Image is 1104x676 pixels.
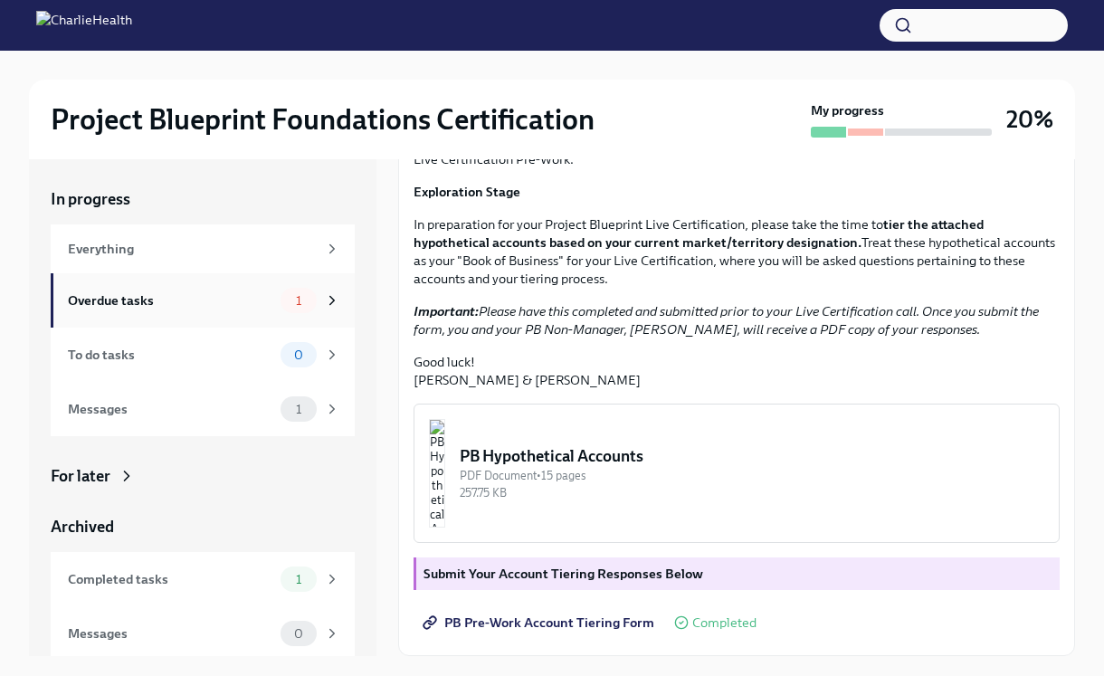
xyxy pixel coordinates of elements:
[68,569,273,589] div: Completed tasks
[285,294,312,308] span: 1
[1006,103,1053,136] h3: 20%
[51,516,355,538] a: Archived
[460,467,1044,484] div: PDF Document • 15 pages
[414,605,667,641] a: PB Pre-Work Account Tiering Form
[68,290,273,310] div: Overdue tasks
[68,624,273,643] div: Messages
[68,345,273,365] div: To do tasks
[426,614,654,632] span: PB Pre-Work Account Tiering Form
[414,184,520,200] strong: Exploration Stage
[424,566,703,582] strong: Submit Your Account Tiering Responses Below
[414,303,1039,338] em: Please have this completed and submitted prior to your Live Certification call. Once you submit t...
[414,215,1060,288] p: In preparation for your Project Blueprint Live Certification, please take the time to Treat these...
[51,273,355,328] a: Overdue tasks1
[414,404,1060,543] button: PB Hypothetical AccountsPDF Document•15 pages257.75 KB
[51,101,595,138] h2: Project Blueprint Foundations Certification
[68,239,317,259] div: Everything
[811,101,884,119] strong: My progress
[692,616,757,630] span: Completed
[51,465,110,487] div: For later
[285,403,312,416] span: 1
[51,224,355,273] a: Everything
[414,353,1060,389] p: Good luck! [PERSON_NAME] & [PERSON_NAME]
[51,188,355,210] a: In progress
[36,11,132,40] img: CharlieHealth
[414,303,479,319] strong: Important:
[51,552,355,606] a: Completed tasks1
[68,399,273,419] div: Messages
[460,484,1044,501] div: 257.75 KB
[283,348,314,362] span: 0
[285,573,312,586] span: 1
[283,627,314,641] span: 0
[51,382,355,436] a: Messages1
[429,419,445,528] img: PB Hypothetical Accounts
[51,606,355,661] a: Messages0
[51,328,355,382] a: To do tasks0
[51,465,355,487] a: For later
[460,445,1044,467] div: PB Hypothetical Accounts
